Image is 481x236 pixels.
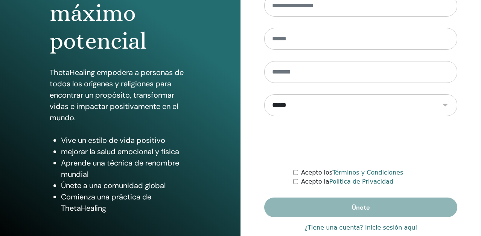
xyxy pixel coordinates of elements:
[61,157,191,180] li: Aprende una técnica de renombre mundial
[332,169,403,176] a: Términos y Condiciones
[304,223,417,232] a: ¿Tiene una cuenta? Inicie sesión aquí
[329,178,393,185] a: Política de Privacidad
[301,178,393,185] font: Acepto la
[61,180,191,191] li: Únete a una comunidad global
[61,191,191,214] li: Comienza una práctica de ThetaHealing
[301,169,403,176] font: Acepto los
[61,135,191,146] li: Vive un estilo de vida positivo
[61,146,191,157] li: mejorar la salud emocional y física
[50,67,191,123] p: ThetaHealing empodera a personas de todos los orígenes y religiones para encontrar un propósito, ...
[304,127,418,157] iframe: reCAPTCHA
